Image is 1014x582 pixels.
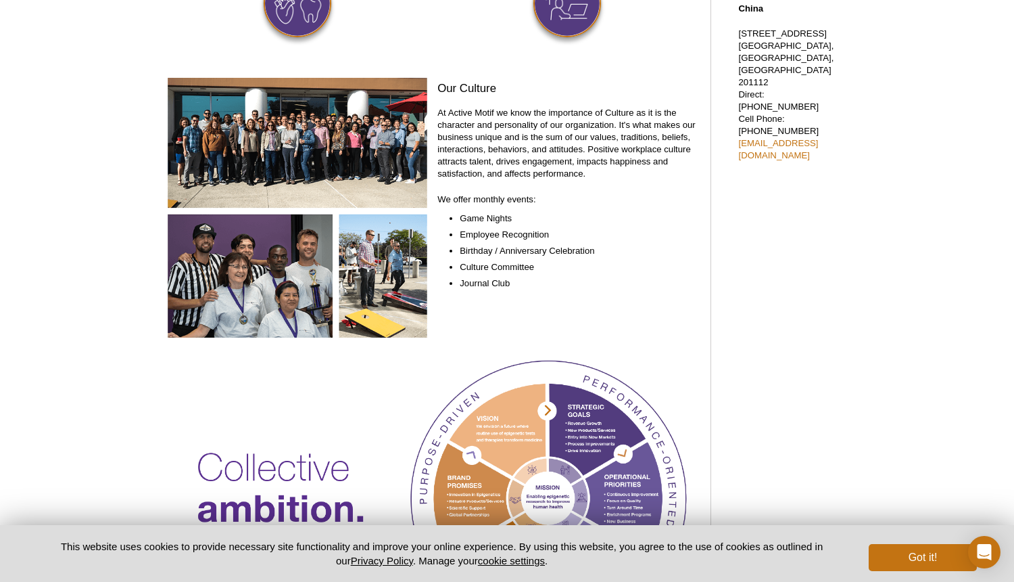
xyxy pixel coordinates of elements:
[437,194,697,206] p: We offer monthly events:​
[738,138,818,160] a: [EMAIL_ADDRESS][DOMAIN_NAME]
[968,536,1000,568] div: Open Intercom Messenger
[437,81,697,97] h3: Our Culture
[738,3,763,14] strong: China
[168,78,427,338] img: Active Motif's culture
[460,261,683,273] li: Culture Committee
[478,555,545,566] button: cookie settings
[37,539,846,568] p: This website uses cookies to provide necessary site functionality and improve your online experie...
[460,245,683,257] li: Birthday / Anniversary Celebration​
[437,107,697,180] p: At Active Motif we know the importance of Culture as it is the character and personality of our o...
[460,212,683,225] li: Game Nights​
[351,555,413,566] a: Privacy Policy
[460,229,683,241] li: Employee Recognition​
[869,544,977,571] button: Got it!
[460,277,683,290] li: Journal Club
[738,28,846,162] p: [STREET_ADDRESS] [GEOGRAPHIC_DATA], [GEOGRAPHIC_DATA], [GEOGRAPHIC_DATA] 201112 Direct: [PHONE_NU...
